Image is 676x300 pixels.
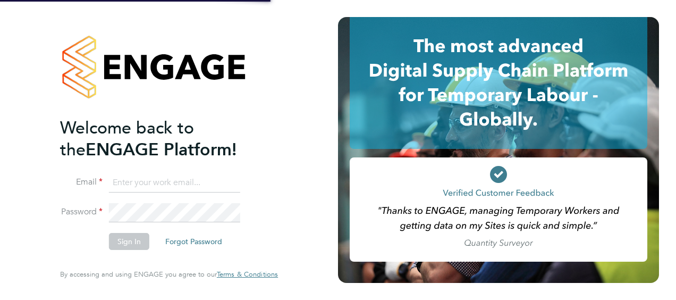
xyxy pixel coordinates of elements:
label: Password [60,206,103,218]
input: Enter your work email... [109,173,240,193]
span: By accessing and using ENGAGE you agree to our [60,270,278,279]
a: Terms & Conditions [217,270,278,279]
button: Forgot Password [157,233,231,250]
button: Sign In [109,233,149,250]
label: Email [60,177,103,188]
span: Welcome back to the [60,118,194,160]
h2: ENGAGE Platform! [60,117,267,161]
